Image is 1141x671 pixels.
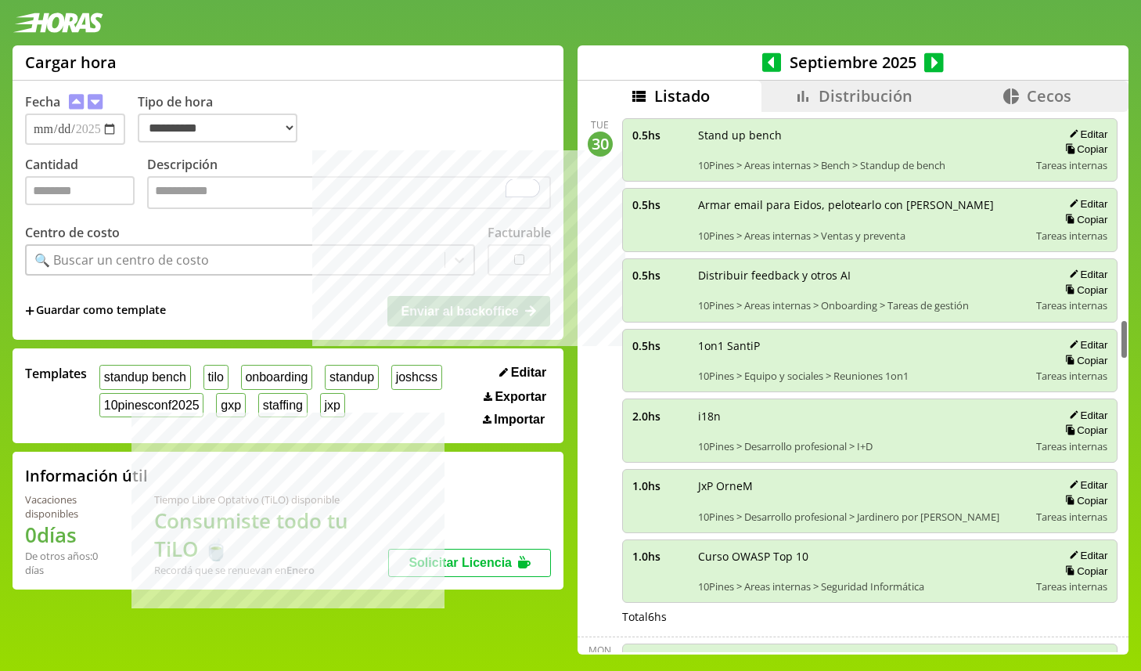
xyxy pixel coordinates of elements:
span: 10Pines > Equipo y sociales > Reuniones 1on1 [698,369,1026,383]
span: 1on1 SantiP [698,338,1026,353]
span: Distribución [819,85,912,106]
button: gxp [216,393,245,417]
span: 10Pines > Desarrollo profesional > Jardinero por [PERSON_NAME] [698,510,1026,524]
span: Tareas internas [1036,579,1107,593]
span: 10Pines > Areas internas > Onboarding > Tareas de gestión [698,298,1026,312]
span: Solicitar Licencia [409,556,512,569]
div: Mon [588,644,611,657]
span: + [25,302,34,319]
button: Copiar [1060,283,1107,297]
button: Exportar [479,389,551,405]
span: Curso OWASP Top 10 [698,549,1026,564]
div: Recordá que se renuevan en [154,563,388,577]
div: Tiempo Libre Optativo (TiLO) disponible [154,492,388,507]
button: Editar [1064,409,1107,422]
button: standup [325,365,379,389]
button: Copiar [1060,424,1107,437]
div: Total 6 hs [622,609,1118,624]
span: 10Pines > Areas internas > Seguridad Informática [698,579,1026,593]
span: Tareas internas [1036,439,1107,453]
label: Fecha [25,93,60,110]
span: 0.5 hs [632,197,687,212]
button: Copiar [1060,213,1107,226]
button: Editar [1064,549,1107,562]
button: staffing [258,393,308,417]
span: Cecos [1027,85,1071,106]
button: jxp [320,393,345,417]
span: 10Pines > Desarrollo profesional > I+D [698,439,1026,453]
span: 10Pines > Areas internas > Ventas y preventa [698,229,1026,243]
button: Editar [1064,268,1107,281]
button: 10pinesconf2025 [99,393,203,417]
button: Copiar [1060,565,1107,578]
span: Stand up bench [698,128,1026,142]
h1: Consumiste todo tu TiLO 🍵 [154,507,388,563]
span: Armar email para Eidos, pelotearlo con [PERSON_NAME] [698,197,1026,212]
b: Enero [286,563,315,577]
span: Templates [25,365,87,382]
button: Editar [1064,338,1107,352]
button: Editar [1064,478,1107,492]
span: Tareas internas [1036,229,1107,243]
label: Facturable [488,224,551,241]
button: Copiar [1060,494,1107,507]
span: 0.5 hs [632,128,687,142]
span: 2.0 hs [632,409,687,424]
div: Vacaciones disponibles [25,492,117,521]
span: Distribuir feedback y otros AI [698,268,1026,283]
button: Editar [1064,197,1107,211]
span: JxP OrneM [698,478,1026,493]
button: joshcss [391,365,442,389]
span: 1.0 hs [632,549,687,564]
label: Descripción [147,156,551,213]
input: Cantidad [25,176,135,205]
button: Editar [495,365,551,381]
span: i18n [698,409,1026,424]
div: 🔍 Buscar un centro de costo [34,251,209,269]
textarea: To enrich screen reader interactions, please activate Accessibility in Grammarly extension settings [147,176,551,209]
div: scrollable content [578,112,1128,652]
button: Editar [1064,128,1107,141]
img: logotipo [13,13,103,33]
span: Tareas internas [1036,369,1107,383]
span: Tareas internas [1036,298,1107,312]
select: Tipo de hora [138,114,297,142]
label: Tipo de hora [138,93,310,145]
h2: Información útil [25,465,148,486]
h1: 0 días [25,521,117,549]
label: Centro de costo [25,224,120,241]
span: Tareas internas [1036,158,1107,172]
span: Importar [494,413,545,427]
button: Copiar [1060,142,1107,156]
button: standup bench [99,365,191,389]
label: Cantidad [25,156,147,213]
span: 0.5 hs [632,268,687,283]
h1: Cargar hora [25,52,117,73]
span: 1.0 hs [632,478,687,493]
span: +Guardar como template [25,302,166,319]
button: Copiar [1060,354,1107,367]
span: Tareas internas [1036,510,1107,524]
div: Tue [591,118,609,132]
button: Solicitar Licencia [388,549,551,577]
button: onboarding [241,365,313,389]
div: 30 [588,132,613,157]
span: Editar [511,366,546,380]
button: tilo [203,365,229,389]
span: 10Pines > Areas internas > Bench > Standup de bench [698,158,1026,172]
span: Exportar [495,390,546,404]
span: Septiembre 2025 [781,52,924,73]
span: Listado [654,85,710,106]
span: 0.5 hs [632,338,687,353]
div: De otros años: 0 días [25,549,117,577]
